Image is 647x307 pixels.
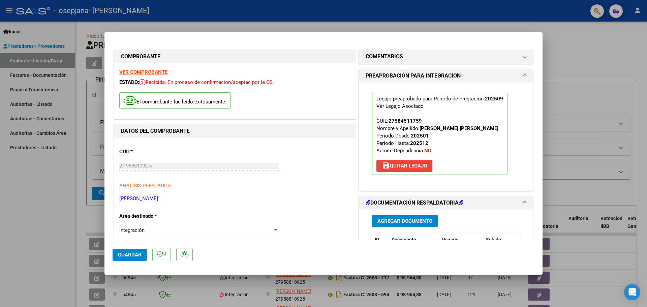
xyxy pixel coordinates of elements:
span: Subido [486,237,501,242]
strong: NO [424,148,431,154]
strong: COMPROBANTE [121,53,160,60]
div: Ver Legajo Asociado [376,102,424,110]
datatable-header-cell: Usuario [439,233,483,247]
datatable-header-cell: Acción [517,233,551,247]
p: Area destinado * [119,212,189,220]
datatable-header-cell: Documento [389,233,439,247]
span: ID [375,237,379,242]
mat-expansion-panel-header: PREAPROBACIÓN PARA INTEGRACION [359,69,533,83]
p: El comprobante fue leído exitosamente. [119,92,231,109]
mat-icon: save [382,161,390,170]
strong: [PERSON_NAME] [PERSON_NAME] [420,125,498,131]
h1: COMENTARIOS [366,53,403,61]
span: ESTADO: [119,79,139,85]
p: CUIT [119,148,189,156]
p: Legajo preaprobado para Período de Prestación: [372,93,507,175]
div: Open Intercom Messenger [624,284,640,300]
strong: DATOS DEL COMPROBANTE [121,128,190,134]
span: Agregar Documento [377,218,432,224]
strong: 202509 [485,96,503,102]
div: 27584511759 [389,117,422,125]
button: Guardar [113,249,147,261]
h1: DOCUMENTACIÓN RESPALDATORIA [366,199,463,207]
span: CUIL: Nombre y Apellido: Período Desde: Período Hasta: Admite Dependencia: [376,118,498,154]
a: VER COMPROBANTE [119,69,167,75]
button: Agregar Documento [372,215,438,227]
h1: PREAPROBACIÓN PARA INTEGRACION [366,72,461,80]
strong: 202512 [410,140,428,146]
mat-expansion-panel-header: COMENTARIOS [359,50,533,63]
datatable-header-cell: Subido [483,233,517,247]
span: Usuario [442,237,459,242]
span: Documento [392,237,416,242]
span: Guardar [118,252,142,258]
mat-expansion-panel-header: DOCUMENTACIÓN RESPALDATORIA [359,196,533,210]
span: Quitar Legajo [382,163,427,169]
span: ANALISIS PRESTADOR [119,183,171,189]
div: PREAPROBACIÓN PARA INTEGRACION [359,83,533,190]
span: Recibida. En proceso de confirmacion/aceptac por la OS. [139,79,274,85]
strong: 202501 [411,133,429,139]
button: Quitar Legajo [376,160,432,172]
p: [PERSON_NAME] [119,195,350,203]
span: Integración [119,227,145,233]
datatable-header-cell: ID [372,233,389,247]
